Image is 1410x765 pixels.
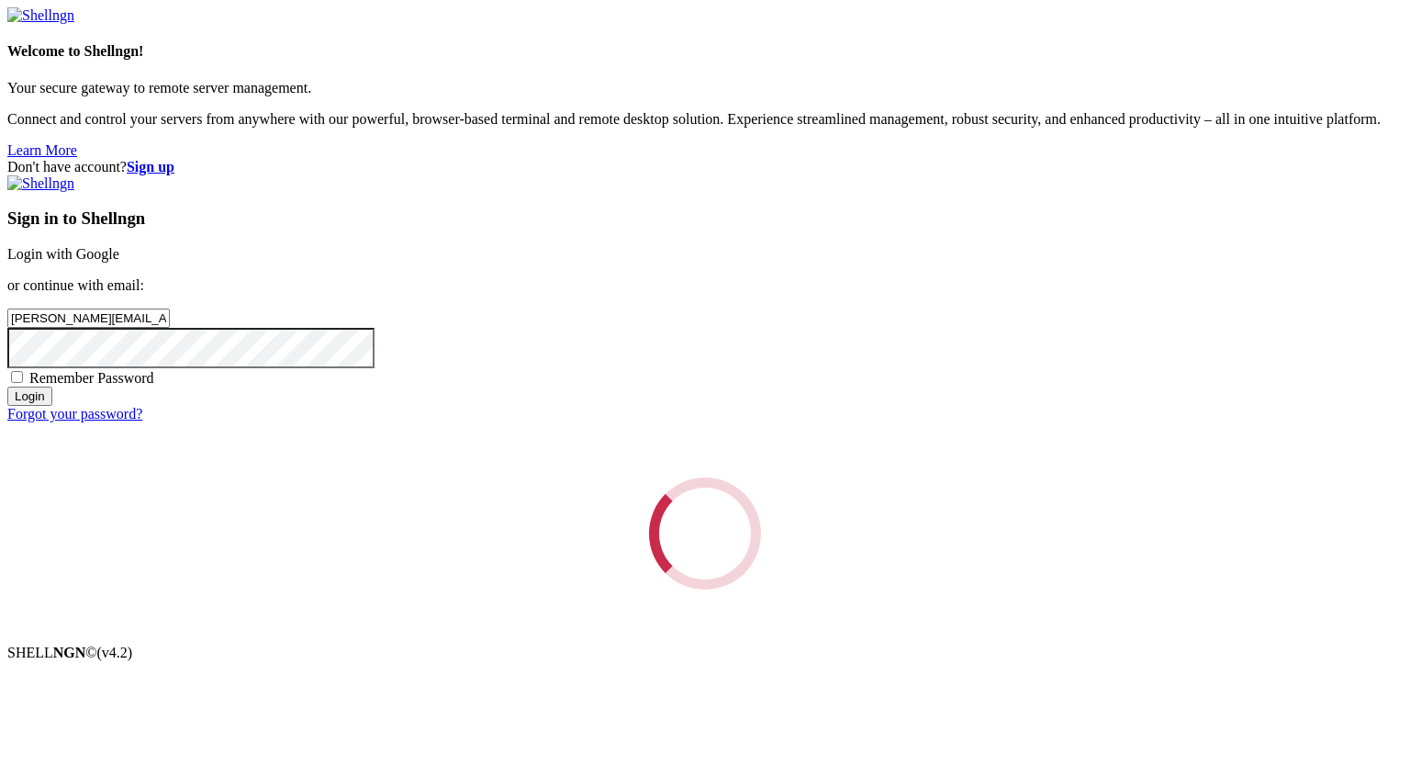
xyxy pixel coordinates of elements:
a: Forgot your password? [7,406,142,422]
img: Shellngn [7,7,74,24]
b: NGN [53,645,86,660]
h3: Sign in to Shellngn [7,208,1403,229]
p: Connect and control your servers from anywhere with our powerful, browser-based terminal and remo... [7,111,1403,128]
input: Remember Password [11,371,23,383]
h4: Welcome to Shellngn! [7,43,1403,60]
input: Login [7,387,52,406]
input: Email address [7,309,170,328]
p: or continue with email: [7,277,1403,294]
div: Don't have account? [7,159,1403,175]
a: Login with Google [7,246,119,262]
p: Your secure gateway to remote server management. [7,80,1403,96]
div: Loading... [640,468,771,600]
span: 4.2.0 [97,645,133,660]
a: Learn More [7,142,77,158]
span: Remember Password [29,370,154,386]
img: Shellngn [7,175,74,192]
span: SHELL © [7,645,132,660]
a: Sign up [127,159,174,174]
